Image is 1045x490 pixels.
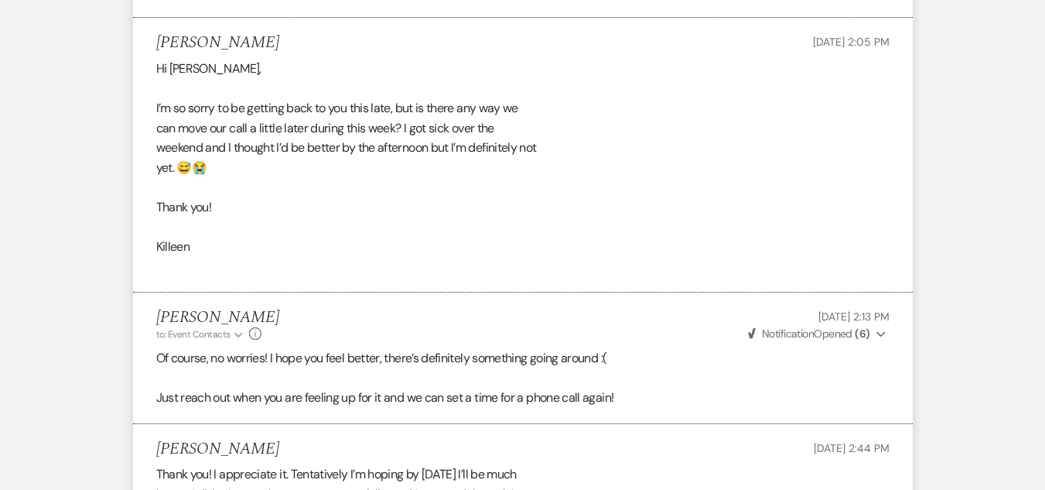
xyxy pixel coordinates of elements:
[746,326,890,342] button: NotificationOpened (6)
[748,327,870,341] span: Opened
[156,389,614,406] span: Just reach out when you are feeling up for it and we can set a time for a phone call again!
[156,327,245,341] button: to: Event Contacts
[762,327,814,341] span: Notification
[156,33,279,53] h5: [PERSON_NAME]
[156,350,607,366] span: Of course, no worries! I hope you feel better, there’s definitely something going around :(
[855,327,869,341] strong: ( 6 )
[156,328,231,341] span: to: Event Contacts
[156,308,279,327] h5: [PERSON_NAME]
[814,441,889,455] span: [DATE] 2:44 PM
[156,59,890,277] div: Hi [PERSON_NAME], I’m so sorry to be getting back to you this late, but is there any way we can m...
[818,310,889,324] span: [DATE] 2:13 PM
[813,35,889,49] span: [DATE] 2:05 PM
[156,440,279,459] h5: [PERSON_NAME]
